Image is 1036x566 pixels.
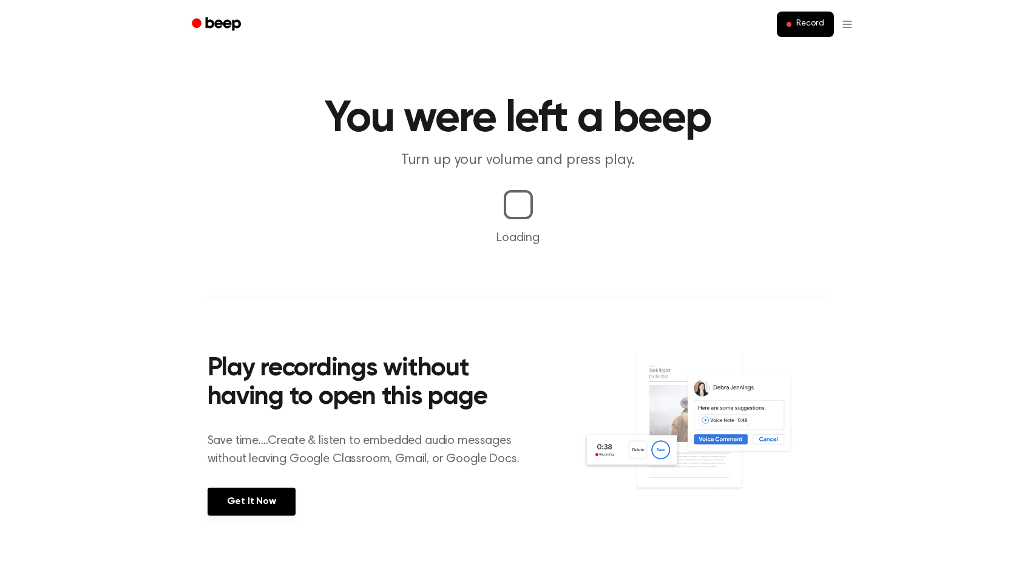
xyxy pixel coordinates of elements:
a: Beep [183,13,252,36]
h1: You were left a beep [208,97,829,141]
p: Loading [15,229,1021,247]
p: Save time....Create & listen to embedded audio messages without leaving Google Classroom, Gmail, ... [208,432,535,468]
h2: Play recordings without having to open this page [208,355,535,412]
a: Get It Now [208,488,296,516]
p: Turn up your volume and press play. [285,151,751,171]
img: Voice Comments on Docs and Recording Widget [583,351,828,514]
button: Record [777,12,833,37]
button: Open menu [841,12,853,36]
span: Record [796,19,824,30]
